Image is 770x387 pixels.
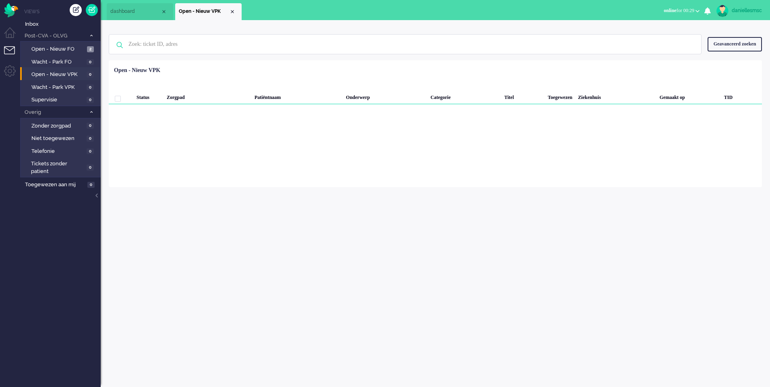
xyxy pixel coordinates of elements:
a: Wacht - Park VPK 0 [23,82,100,91]
img: flow_omnibird.svg [4,3,18,17]
div: Creëer ticket [70,4,82,16]
div: Zorgpad [164,88,232,104]
li: View [175,3,242,20]
button: onlinefor 00:29 [659,5,704,16]
li: Tickets menu [4,46,22,64]
div: Geavanceerd zoeken [708,37,762,51]
a: Omnidesk [4,5,18,11]
span: for 00:29 [664,8,694,13]
span: Post-CVA - OLVG [23,32,86,40]
input: Zoek: ticket ID, adres [122,35,690,54]
span: Wacht - Park VPK [31,84,85,91]
span: Niet toegewezen [31,135,85,142]
span: Open - Nieuw VPK [179,8,229,15]
div: Status [134,88,164,104]
div: Onderwerp [343,88,428,104]
span: 0 [87,84,94,91]
li: onlinefor 00:29 [659,2,704,20]
a: Quick Ticket [86,4,98,16]
span: Open - Nieuw FO [31,45,85,53]
div: Close tab [161,8,167,15]
div: Open - Nieuw VPK [114,66,160,74]
a: Open - Nieuw VPK 0 [23,70,100,78]
a: Niet toegewezen 0 [23,134,100,142]
div: Patiëntnaam [252,88,343,104]
span: 0 [87,59,94,65]
span: 0 [87,165,94,171]
a: Telefonie 0 [23,146,100,155]
a: Inbox [23,19,101,28]
span: Open - Nieuw VPK [31,71,85,78]
div: Close tab [229,8,236,15]
div: daniellesmsc [732,6,762,14]
span: 0 [87,136,94,142]
span: Overig [23,109,86,116]
span: Telefonie [31,148,85,155]
span: online [664,8,676,13]
a: Supervisie 0 [23,95,100,104]
li: Admin menu [4,65,22,83]
span: 0 [87,97,94,103]
span: dashboard [110,8,161,15]
div: Ziekenhuis [575,88,656,104]
span: 0 [87,148,94,154]
span: Tickets zonder patient [31,160,84,175]
a: daniellesmsc [715,5,762,17]
span: 2 [87,46,94,52]
div: Categorie [428,88,501,104]
li: Dashboard menu [4,27,22,45]
img: avatar [716,5,729,17]
span: 0 [87,72,94,78]
a: Wacht - Park FO 0 [23,57,100,66]
div: Gemaakt op [657,88,721,104]
li: Dashboard [107,3,173,20]
a: Open - Nieuw FO 2 [23,44,100,53]
span: 0 [87,182,95,188]
div: Toegewezen [545,88,575,104]
div: Titel [501,88,545,104]
span: Inbox [25,21,101,28]
li: Views [24,8,101,15]
span: Toegewezen aan mij [25,181,85,189]
div: TID [721,88,762,104]
a: Tickets zonder patient 0 [23,159,100,175]
span: Zonder zorgpad [31,122,85,130]
span: 0 [87,123,94,129]
a: Toegewezen aan mij 0 [23,180,101,189]
img: ic-search-icon.svg [109,35,130,56]
span: Supervisie [31,96,85,104]
a: Zonder zorgpad 0 [23,121,100,130]
span: Wacht - Park FO [31,58,85,66]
